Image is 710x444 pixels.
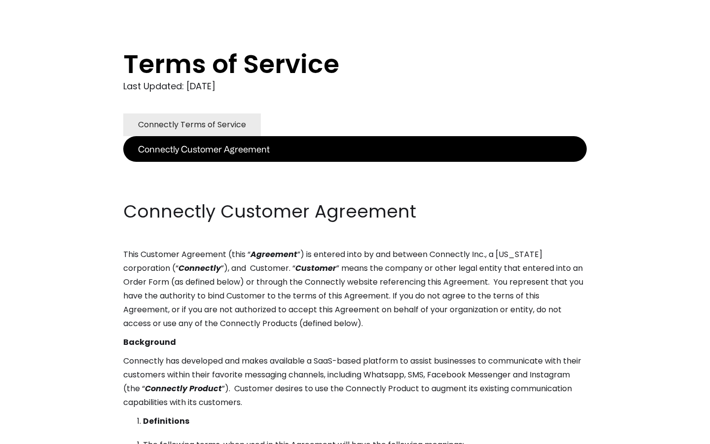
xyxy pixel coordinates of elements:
[138,142,270,156] div: Connectly Customer Agreement
[123,354,587,409] p: Connectly has developed and makes available a SaaS-based platform to assist businesses to communi...
[123,162,587,176] p: ‍
[295,262,336,274] em: Customer
[20,427,59,441] ul: Language list
[145,383,222,394] em: Connectly Product
[123,199,587,224] h2: Connectly Customer Agreement
[123,248,587,331] p: This Customer Agreement (this “ ”) is entered into by and between Connectly Inc., a [US_STATE] co...
[178,262,221,274] em: Connectly
[123,79,587,94] div: Last Updated: [DATE]
[123,181,587,194] p: ‍
[250,249,297,260] em: Agreement
[123,49,547,79] h1: Terms of Service
[143,415,189,427] strong: Definitions
[138,118,246,132] div: Connectly Terms of Service
[123,336,176,348] strong: Background
[10,426,59,441] aside: Language selected: English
